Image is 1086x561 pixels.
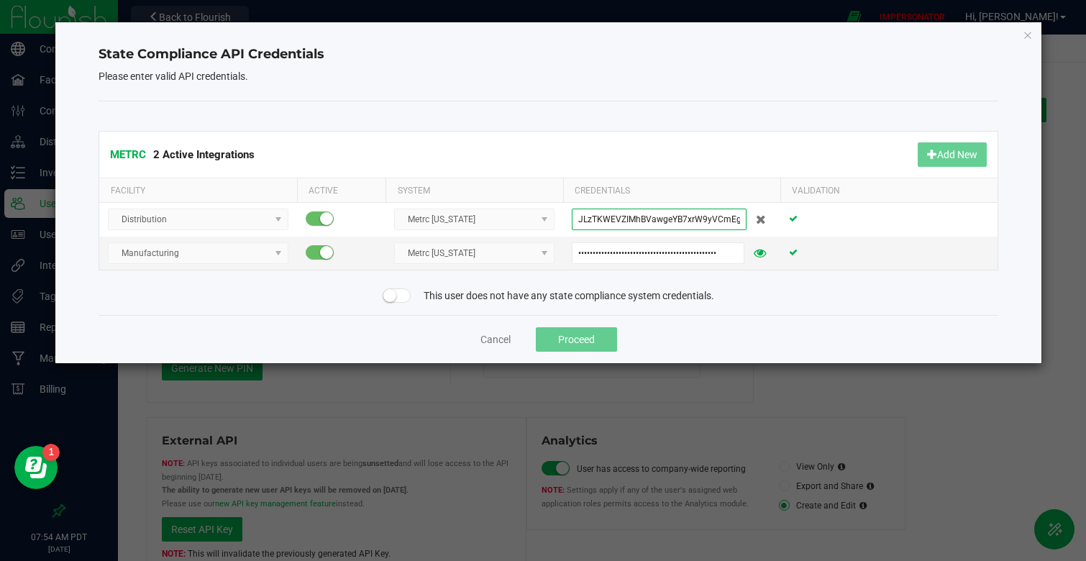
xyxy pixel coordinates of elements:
[99,71,998,82] h5: Please enter valid API credentials.
[480,332,511,347] button: Cancel
[99,45,998,64] h4: State Compliance API Credentials
[110,148,146,161] span: METRC
[309,186,338,196] span: Active
[572,242,744,264] input: API Key
[111,186,145,196] span: Facility
[536,327,617,352] button: Proceed
[575,186,630,196] span: Credentials
[918,142,987,167] button: Add New
[424,288,714,304] span: This user does not have any state compliance system credentials.
[153,148,255,161] span: 2 Active Integrations
[1023,26,1033,43] button: Close
[14,446,58,489] iframe: Resource center
[398,186,430,196] span: System
[572,209,747,230] input: API Key
[792,186,840,196] span: Validation
[42,444,60,461] iframe: Resource center unread badge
